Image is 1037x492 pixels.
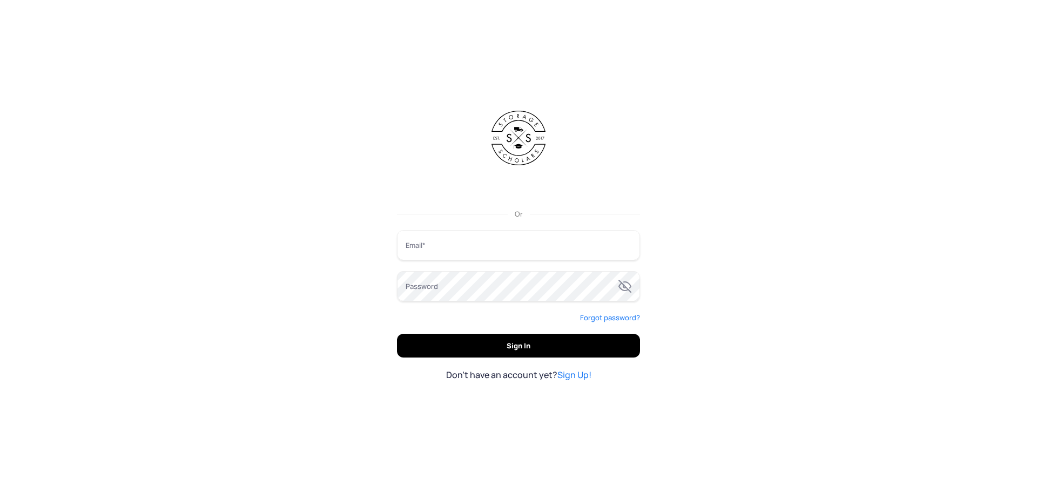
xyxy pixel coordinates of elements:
a: Forgot password? [580,312,640,323]
iframe: Sign in with Google Button [459,175,578,199]
span: Don't have an account yet? [446,368,591,381]
span: Forgot password? [580,313,640,322]
span: Sign In [410,334,627,358]
a: Sign Up! [557,369,591,381]
button: Sign In [397,334,640,358]
div: Or [397,208,640,219]
img: Storage Scholars Logo Black [491,111,546,165]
